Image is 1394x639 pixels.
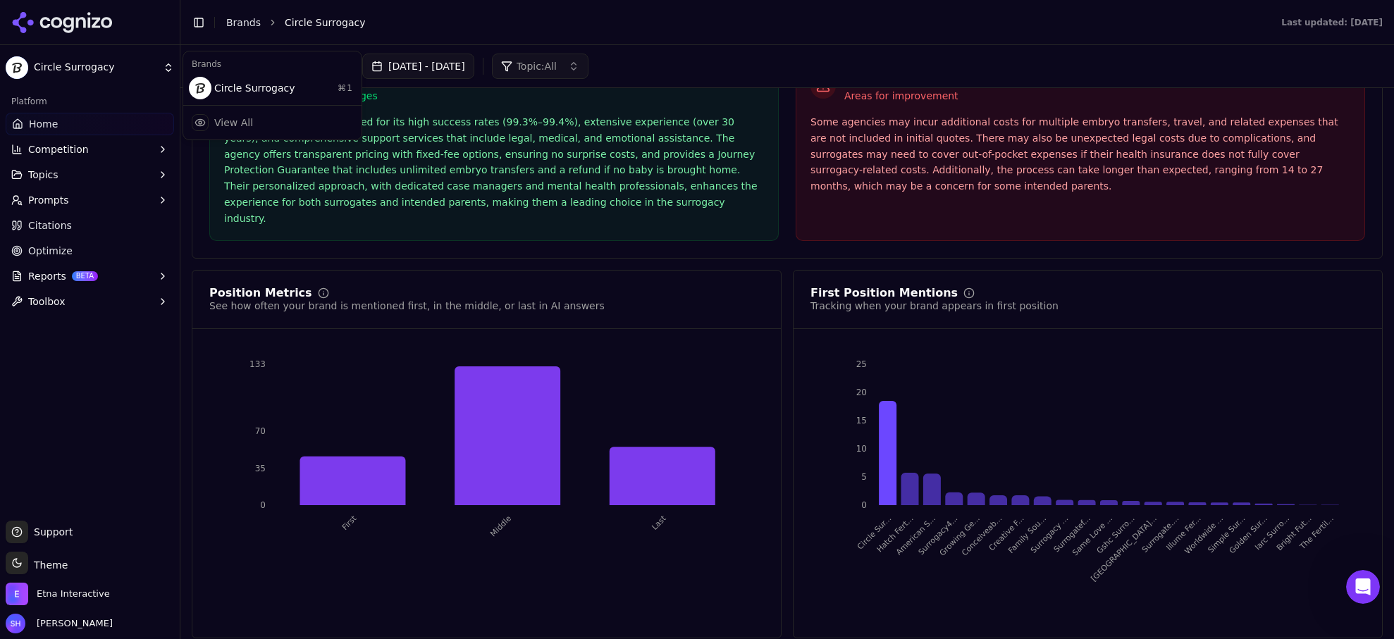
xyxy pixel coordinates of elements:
span: Topic: All [517,59,557,73]
span: Etna Interactive [37,588,110,600]
tspan: 5 [861,473,867,483]
div: First Position Mentions [810,287,958,299]
tspan: Iarc Surro... [1253,514,1291,552]
span: [PERSON_NAME] [31,617,113,630]
tspan: Golden Sur... [1228,514,1269,556]
tspan: Surrogate.... [1140,514,1180,554]
img: Shawn Hall [6,614,25,633]
tspan: Bright Fut... [1275,514,1314,553]
nav: breadcrumb [226,15,1253,30]
span: Optimize [28,244,73,258]
span: ⌘ 1 [338,82,353,94]
tspan: Last [650,514,668,532]
a: Brands [226,17,261,28]
div: Last updated: [DATE] [1281,17,1383,28]
tspan: 25 [856,360,867,370]
div: Current brand: Circle Surrogacy [183,51,362,140]
div: View All [214,116,253,130]
div: Close [247,6,273,31]
img: Etna Interactive [6,583,28,605]
span: Theme [28,559,68,571]
tspan: Simple Sur... [1206,514,1247,555]
span: Reports [28,269,66,283]
button: Emoji picker [44,461,56,473]
button: Send a message… [242,456,264,478]
div: Platform [6,90,174,113]
img: Profile image for Deniz [60,8,82,30]
tspan: 0 [260,501,266,511]
button: Upload attachment [22,461,33,472]
tspan: 0 [861,501,867,511]
div: Some agencies may incur additional costs for multiple embryo transfers, travel, and related expen... [810,114,1350,194]
div: Position Metrics [209,287,312,299]
tspan: 10 [856,445,867,454]
span: Home [29,117,58,131]
tspan: Surrogacy ... [1029,514,1070,555]
tspan: Surrogatef... [1052,514,1092,554]
button: Open organization switcher [6,583,110,605]
div: See how often your brand is mentioned first, in the middle, or last in AI answers [209,299,605,313]
tspan: [GEOGRAPHIC_DATA]... [1090,514,1159,583]
button: Open user button [6,614,113,633]
tspan: Illume Fer... [1164,514,1202,552]
span: Toolbox [28,294,66,309]
tspan: Same Love ... [1071,514,1114,558]
div: Circle Surrogacy [186,74,359,102]
tspan: Circle Sur... [856,514,893,552]
button: go back [9,6,36,32]
tspan: Worldwide ... [1183,514,1225,557]
span: Support [28,525,73,539]
button: Gif picker [67,461,78,472]
button: [DATE] - [DATE] [362,54,474,79]
tspan: Family Sou... [1006,514,1048,556]
tspan: Creative F... [987,514,1026,553]
div: Circle Surrogacy is recognized for its high success rates (99.3%–99.4%), extensive experience (ov... [224,114,764,226]
span: Circle Surrogacy [285,15,366,30]
span: Citations [28,218,72,232]
tspan: 133 [249,360,266,370]
img: Circle Surrogacy [189,77,211,99]
h1: Cognizo [88,13,132,24]
tspan: American S... [894,514,937,557]
tspan: Hatch Fert... [875,514,915,554]
tspan: First [340,514,359,532]
img: Profile image for Alp [40,8,63,30]
p: Areas for improvement [844,89,958,103]
div: Brands [186,54,359,74]
div: Tracking when your brand appears in first position [810,299,1059,313]
tspan: 15 [856,416,867,426]
tspan: 35 [255,464,266,473]
button: Home [221,6,247,32]
span: Circle Surrogacy [34,61,157,74]
tspan: The Fertil... [1297,514,1336,552]
tspan: 70 [255,426,266,436]
tspan: Gshc Surro... [1095,514,1137,556]
tspan: Middle [488,514,513,539]
span: BETA [72,271,98,281]
span: Prompts [28,193,69,207]
span: Competition [28,142,89,156]
tspan: Growing Ge... [938,514,982,558]
tspan: Surrogacy4... [917,514,960,557]
textarea: Message… [12,432,270,456]
tspan: Conceiveab... [960,514,1004,558]
iframe: Intercom live chat [1346,570,1380,604]
button: Start recording [90,461,101,472]
tspan: 20 [856,388,867,398]
img: Circle Surrogacy [6,56,28,79]
span: Topics [28,168,58,182]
